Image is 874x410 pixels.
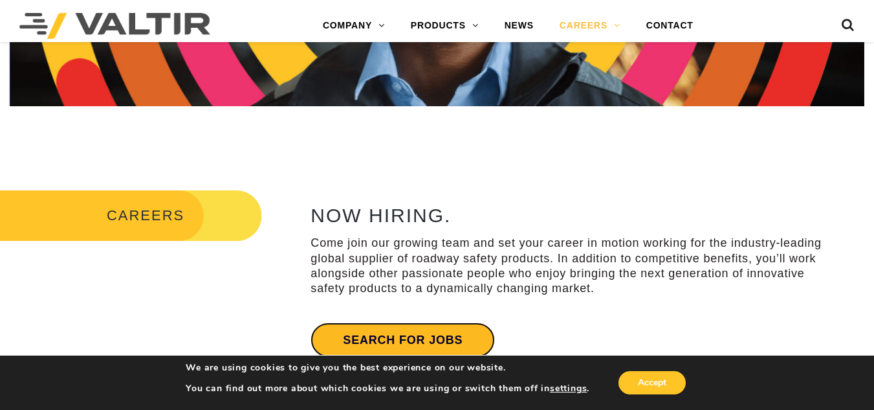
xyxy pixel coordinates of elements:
[547,13,633,39] a: CAREERS
[633,13,706,39] a: CONTACT
[492,13,547,39] a: NEWS
[550,383,587,394] button: settings
[398,13,492,39] a: PRODUCTS
[19,13,210,39] img: Valtir
[311,236,839,297] p: Come join our growing team and set your career in motion working for the industry-leading global ...
[311,205,839,226] h2: NOW HIRING.
[186,362,589,374] p: We are using cookies to give you the best experience on our website.
[310,13,398,39] a: COMPANY
[186,383,589,394] p: You can find out more about which cookies we are using or switch them off in .
[311,323,495,358] a: Search for jobs
[618,371,686,394] button: Accept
